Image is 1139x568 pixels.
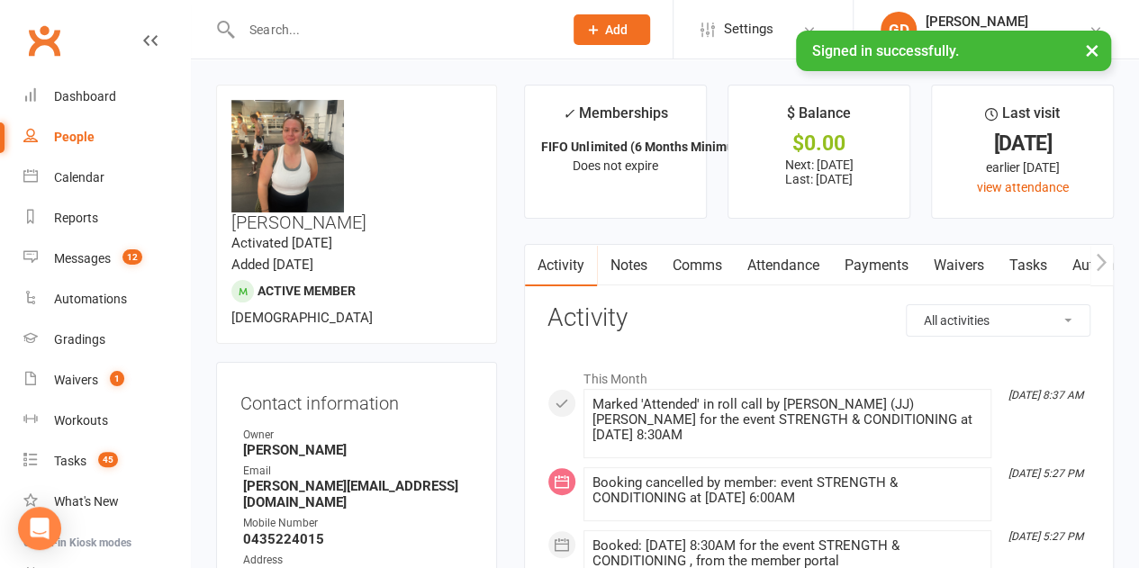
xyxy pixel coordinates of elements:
[541,140,781,154] strong: FIFO Unlimited (6 Months Minimum Term)
[23,77,190,117] a: Dashboard
[243,463,473,480] div: Email
[98,452,118,467] span: 45
[243,442,473,458] strong: [PERSON_NAME]
[996,245,1059,286] a: Tasks
[23,198,190,239] a: Reports
[54,170,104,185] div: Calendar
[23,158,190,198] a: Calendar
[574,14,650,45] button: Add
[592,475,983,506] div: Booking cancelled by member: event STRENGTH & CONDITIONING at [DATE] 6:00AM
[592,397,983,443] div: Marked 'Attended' in roll call by [PERSON_NAME] (JJ) [PERSON_NAME] for the event STRENGTH & CONDI...
[605,23,628,37] span: Add
[1008,530,1083,543] i: [DATE] 5:27 PM
[1008,389,1083,401] i: [DATE] 8:37 AM
[525,245,597,286] a: Activity
[547,360,1090,389] li: This Month
[745,134,893,153] div: $0.00
[231,310,373,326] span: [DEMOGRAPHIC_DATA]
[54,251,111,266] div: Messages
[258,284,356,298] span: Active member
[23,401,190,441] a: Workouts
[734,245,831,286] a: Attendance
[977,180,1069,194] a: view attendance
[787,102,851,134] div: $ Balance
[926,30,1089,46] div: Champions [PERSON_NAME]
[597,245,659,286] a: Notes
[881,12,917,48] div: GD
[110,371,124,386] span: 1
[23,117,190,158] a: People
[54,211,98,225] div: Reports
[563,102,668,135] div: Memberships
[243,427,473,444] div: Owner
[54,292,127,306] div: Automations
[1008,467,1083,480] i: [DATE] 5:27 PM
[243,515,473,532] div: Mobile Number
[926,14,1089,30] div: [PERSON_NAME]
[54,494,119,509] div: What's New
[231,100,482,232] h3: [PERSON_NAME]
[54,89,116,104] div: Dashboard
[243,478,473,510] strong: [PERSON_NAME][EMAIL_ADDRESS][DOMAIN_NAME]
[54,130,95,144] div: People
[236,17,550,42] input: Search...
[985,102,1060,134] div: Last visit
[23,320,190,360] a: Gradings
[22,18,67,63] a: Clubworx
[573,158,658,173] span: Does not expire
[948,158,1097,177] div: earlier [DATE]
[243,531,473,547] strong: 0435224015
[54,373,98,387] div: Waivers
[1076,31,1108,69] button: ×
[812,42,959,59] span: Signed in successfully.
[23,482,190,522] a: What's New
[23,239,190,279] a: Messages 12
[54,413,108,428] div: Workouts
[231,257,313,273] time: Added [DATE]
[724,9,773,50] span: Settings
[18,507,61,550] div: Open Intercom Messenger
[240,386,473,413] h3: Contact information
[54,332,105,347] div: Gradings
[745,158,893,186] p: Next: [DATE] Last: [DATE]
[23,441,190,482] a: Tasks 45
[231,100,344,212] img: image1729591634.png
[563,105,574,122] i: ✓
[122,249,142,265] span: 12
[54,454,86,468] div: Tasks
[231,235,332,251] time: Activated [DATE]
[831,245,920,286] a: Payments
[920,245,996,286] a: Waivers
[659,245,734,286] a: Comms
[23,360,190,401] a: Waivers 1
[948,134,1097,153] div: [DATE]
[23,279,190,320] a: Automations
[547,304,1090,332] h3: Activity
